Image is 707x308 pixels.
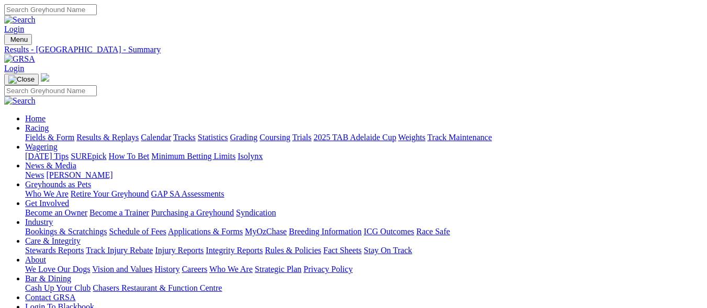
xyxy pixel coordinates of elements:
[141,133,171,142] a: Calendar
[25,170,44,179] a: News
[25,152,69,161] a: [DATE] Tips
[93,283,222,292] a: Chasers Restaurant & Function Centre
[25,114,46,123] a: Home
[41,73,49,82] img: logo-grsa-white.png
[398,133,425,142] a: Weights
[25,161,76,170] a: News & Media
[25,152,703,161] div: Wagering
[10,36,28,43] span: Menu
[25,133,74,142] a: Fields & Form
[289,227,362,236] a: Breeding Information
[364,227,414,236] a: ICG Outcomes
[4,96,36,106] img: Search
[4,4,97,15] input: Search
[4,85,97,96] input: Search
[25,293,75,302] a: Contact GRSA
[151,208,234,217] a: Purchasing a Greyhound
[265,246,321,255] a: Rules & Policies
[25,236,81,245] a: Care & Integrity
[4,54,35,64] img: GRSA
[313,133,396,142] a: 2025 TAB Adelaide Cup
[416,227,450,236] a: Race Safe
[25,199,69,208] a: Get Involved
[155,246,204,255] a: Injury Reports
[25,208,87,217] a: Become an Owner
[25,265,703,274] div: About
[89,208,149,217] a: Become a Trainer
[245,227,287,236] a: MyOzChase
[173,133,196,142] a: Tracks
[8,75,35,84] img: Close
[4,25,24,33] a: Login
[46,170,113,179] a: [PERSON_NAME]
[25,227,107,236] a: Bookings & Scratchings
[151,189,225,198] a: GAP SA Assessments
[182,265,207,273] a: Careers
[151,152,235,161] a: Minimum Betting Limits
[260,133,290,142] a: Coursing
[168,227,243,236] a: Applications & Forms
[92,265,152,273] a: Vision and Values
[428,133,492,142] a: Track Maintenance
[109,227,166,236] a: Schedule of Fees
[209,265,253,273] a: Who We Are
[323,246,362,255] a: Fact Sheets
[25,189,703,199] div: Greyhounds as Pets
[4,15,36,25] img: Search
[304,265,353,273] a: Privacy Policy
[238,152,263,161] a: Isolynx
[4,74,39,85] button: Toggle navigation
[25,227,703,236] div: Industry
[206,246,263,255] a: Integrity Reports
[25,133,703,142] div: Racing
[25,180,91,189] a: Greyhounds as Pets
[86,246,153,255] a: Track Injury Rebate
[71,189,149,198] a: Retire Your Greyhound
[25,142,58,151] a: Wagering
[25,246,84,255] a: Stewards Reports
[25,170,703,180] div: News & Media
[364,246,412,255] a: Stay On Track
[25,283,703,293] div: Bar & Dining
[236,208,276,217] a: Syndication
[25,265,90,273] a: We Love Our Dogs
[4,64,24,73] a: Login
[25,189,69,198] a: Who We Are
[76,133,139,142] a: Results & Replays
[25,208,703,218] div: Get Involved
[25,255,46,264] a: About
[154,265,179,273] a: History
[198,133,228,142] a: Statistics
[25,123,49,132] a: Racing
[230,133,257,142] a: Grading
[25,246,703,255] div: Care & Integrity
[25,283,91,292] a: Cash Up Your Club
[4,45,703,54] a: Results - [GEOGRAPHIC_DATA] - Summary
[71,152,106,161] a: SUREpick
[4,34,32,45] button: Toggle navigation
[25,218,53,226] a: Industry
[109,152,150,161] a: How To Bet
[25,274,71,283] a: Bar & Dining
[292,133,311,142] a: Trials
[255,265,301,273] a: Strategic Plan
